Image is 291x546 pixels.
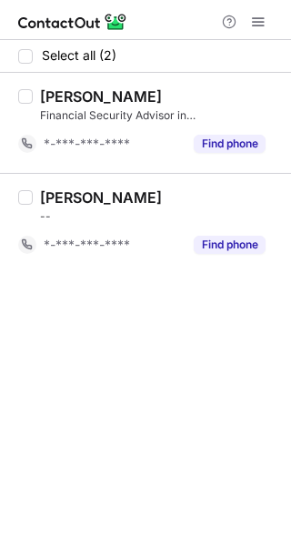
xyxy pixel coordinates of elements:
button: Reveal Button [194,236,266,254]
button: Reveal Button [194,135,266,153]
img: ContactOut v5.3.10 [18,11,127,33]
div: -- [40,208,280,225]
span: Select all (2) [42,48,116,63]
div: [PERSON_NAME] [40,87,162,106]
div: [PERSON_NAME] [40,188,162,207]
div: Financial Security Advisor in [GEOGRAPHIC_DATA] & [GEOGRAPHIC_DATA] |Attorney at Law in [GEOGRAPH... [40,107,280,124]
